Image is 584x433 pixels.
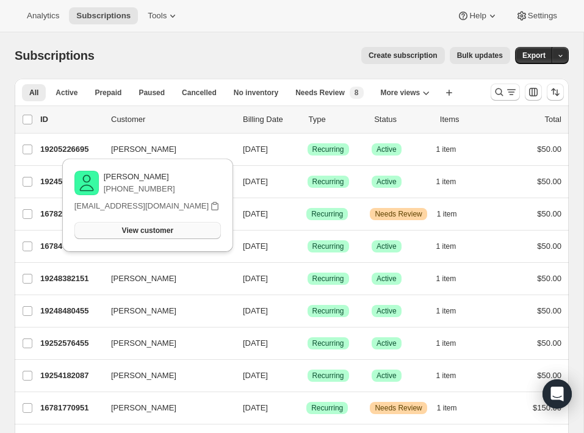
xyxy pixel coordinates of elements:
[40,399,561,417] div: 16781770951[PERSON_NAME][DATE]SuccessRecurringWarningNeeds Review1 item$150.00
[40,208,101,220] p: 16782033095
[537,242,561,251] span: $50.00
[373,84,438,101] button: More views
[15,49,95,62] span: Subscriptions
[547,84,564,101] button: Sort the results
[436,141,470,158] button: 1 item
[450,47,510,64] button: Bulk updates
[436,274,456,284] span: 1 item
[243,145,268,154] span: [DATE]
[111,370,176,382] span: [PERSON_NAME]
[311,209,343,219] span: Recurring
[312,338,344,348] span: Recurring
[111,113,233,126] p: Customer
[533,403,561,412] span: $150.00
[545,113,561,126] p: Total
[104,269,226,288] button: [PERSON_NAME]
[40,337,101,349] p: 19252576455
[40,141,561,158] div: 19205226695[PERSON_NAME][DATE]SuccessRecurringSuccessActive1 item$50.00
[537,177,561,186] span: $50.00
[377,338,397,348] span: Active
[40,370,101,382] p: 19254182087
[111,305,176,317] span: [PERSON_NAME]
[309,113,365,126] div: Type
[381,88,420,98] span: More views
[104,171,175,183] p: [PERSON_NAME]
[122,226,173,235] span: View customer
[377,306,397,316] span: Active
[56,88,78,98] span: Active
[40,238,561,255] div: 16784752839[PERSON_NAME][DATE]SuccessRecurringSuccessActive1 item$50.00
[95,88,121,98] span: Prepaid
[148,11,167,21] span: Tools
[74,171,99,195] img: variant image
[40,240,101,252] p: 16784752839
[537,338,561,348] span: $50.00
[537,274,561,283] span: $50.00
[312,274,344,284] span: Recurring
[312,371,344,381] span: Recurring
[515,47,553,64] button: Export
[525,84,542,101] button: Customize table column order and visibility
[361,47,445,64] button: Create subscription
[243,371,268,380] span: [DATE]
[436,145,456,154] span: 1 item
[436,242,456,251] span: 1 item
[40,206,561,223] div: 16782033095[PERSON_NAME][DATE]SuccessRecurringWarningNeeds Review1 item$50.00
[469,11,486,21] span: Help
[40,270,561,287] div: 19248382151[PERSON_NAME][DATE]SuccessRecurringSuccessActive1 item$50.00
[243,306,268,315] span: [DATE]
[377,177,397,187] span: Active
[40,367,561,384] div: 19254182087[PERSON_NAME][DATE]SuccessRecurringSuccessActive1 item$50.00
[436,173,470,190] button: 1 item
[69,7,138,24] button: Subscriptions
[312,242,344,251] span: Recurring
[140,7,186,24] button: Tools
[104,301,226,321] button: [PERSON_NAME]
[40,143,101,156] p: 19205226695
[528,11,557,21] span: Settings
[437,399,470,417] button: 1 item
[450,7,505,24] button: Help
[369,51,438,60] span: Create subscription
[508,7,564,24] button: Settings
[40,402,101,414] p: 16781770951
[27,11,59,21] span: Analytics
[437,209,457,219] span: 1 item
[104,140,226,159] button: [PERSON_NAME]
[74,222,221,239] button: View customer
[375,209,422,219] span: Needs Review
[439,84,459,101] button: Create new view
[377,274,397,284] span: Active
[377,371,397,381] span: Active
[243,403,268,412] span: [DATE]
[182,88,217,98] span: Cancelled
[522,51,546,60] span: Export
[375,403,422,413] span: Needs Review
[76,11,131,21] span: Subscriptions
[537,371,561,380] span: $50.00
[111,337,176,349] span: [PERSON_NAME]
[437,206,470,223] button: 1 item
[40,302,561,320] div: 19248480455[PERSON_NAME][DATE]SuccessRecurringSuccessActive1 item$50.00
[111,273,176,285] span: [PERSON_NAME]
[40,113,101,126] p: ID
[377,242,397,251] span: Active
[491,84,520,101] button: Search and filter results
[20,7,67,24] button: Analytics
[29,88,38,98] span: All
[40,176,101,188] p: 19245367495
[457,51,503,60] span: Bulk updates
[440,113,496,126] div: Items
[40,335,561,352] div: 19252576455[PERSON_NAME][DATE]SuccessRecurringSuccessActive1 item$50.00
[436,177,456,187] span: 1 item
[312,177,344,187] span: Recurring
[104,183,175,195] p: [PHONE_NUMBER]
[355,88,359,98] span: 8
[234,88,278,98] span: No inventory
[243,338,268,348] span: [DATE]
[40,173,561,190] div: 19245367495[PERSON_NAME][DATE]SuccessRecurringSuccessActive1 item$50.00
[436,335,470,352] button: 1 item
[295,88,345,98] span: Needs Review
[436,306,456,316] span: 1 item
[377,145,397,154] span: Active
